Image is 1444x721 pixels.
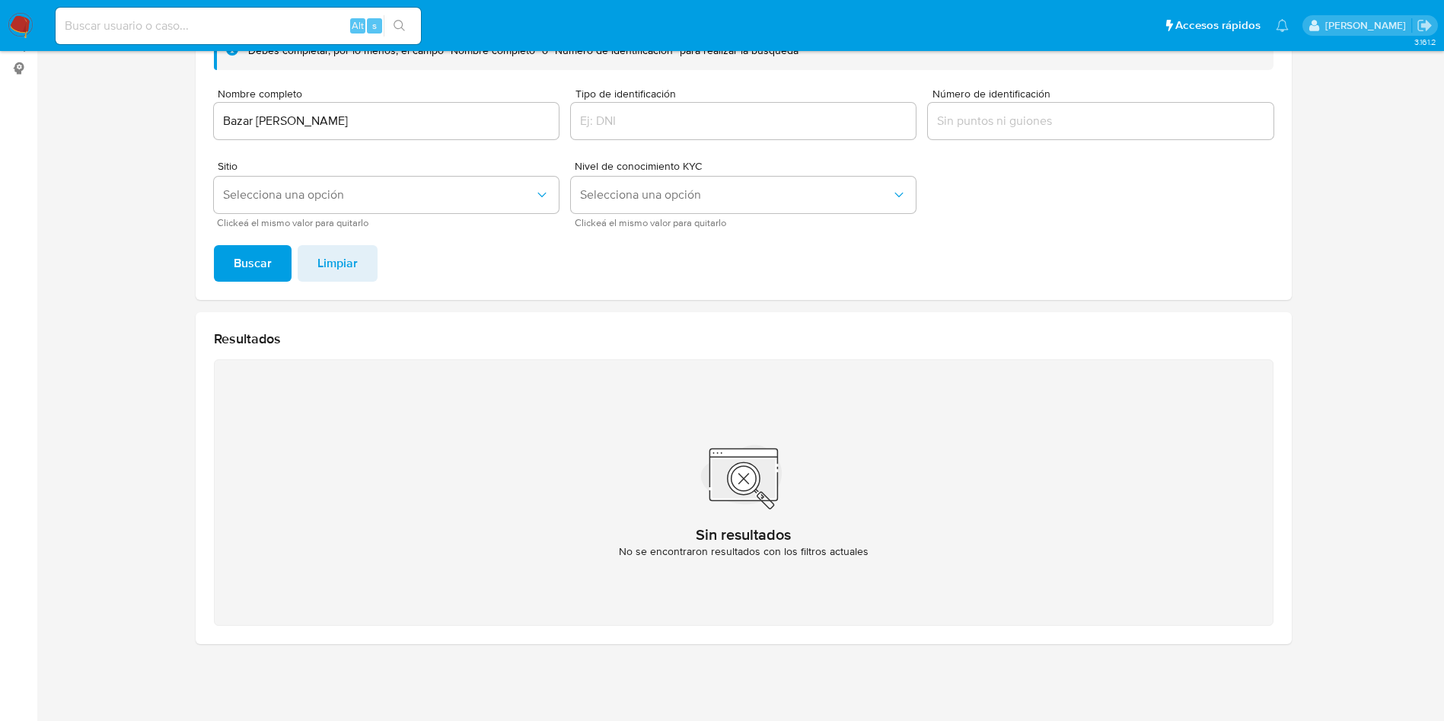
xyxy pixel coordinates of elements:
[1175,18,1261,33] span: Accesos rápidos
[1417,18,1433,33] a: Salir
[352,18,364,33] span: Alt
[1414,36,1436,48] span: 3.161.2
[372,18,377,33] span: s
[384,15,415,37] button: search-icon
[1276,19,1289,32] a: Notificaciones
[1325,18,1411,33] p: ivonne.perezonofre@mercadolibre.com.mx
[56,16,421,36] input: Buscar usuario o caso...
